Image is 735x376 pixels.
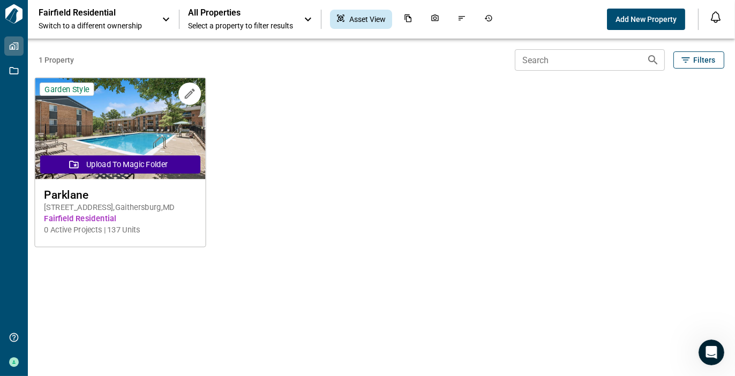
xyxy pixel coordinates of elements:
span: Filters [693,55,715,65]
button: Open notification feed [707,9,724,26]
iframe: Intercom live chat [699,340,724,365]
div: Photos [424,10,446,29]
img: property-asset [35,78,205,179]
div: Asset View [330,10,392,29]
button: Search properties [642,49,664,71]
p: Fairfield Residential [39,7,135,18]
span: Add New Property [616,14,677,25]
span: [STREET_ADDRESS] , Gaithersburg , MD [44,202,197,213]
span: All Properties [188,7,293,18]
span: Fairfield Residential [44,213,197,224]
span: Select a property to filter results [188,20,293,31]
button: Filters [673,51,724,69]
span: Asset View [349,14,386,25]
span: Garden Style [44,84,89,94]
span: 1 Property [39,55,511,65]
span: 0 Active Projects | 137 Units [44,224,197,236]
button: Add New Property [607,9,685,30]
div: Job History [478,10,499,29]
span: Switch to a different ownership [39,20,151,31]
div: Documents [397,10,419,29]
span: Parklane [44,188,197,201]
button: Upload to Magic Folder [40,155,200,174]
div: Issues & Info [451,10,472,29]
